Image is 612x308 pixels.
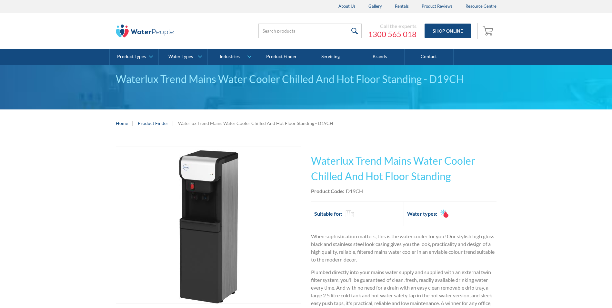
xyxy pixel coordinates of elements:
a: Product Types [110,49,158,65]
a: Brands [355,49,404,65]
h1: Waterlux Trend Mains Water Cooler Chilled And Hot Floor Standing [311,153,497,184]
div: Waterlux Trend Mains Water Cooler Chilled And Hot Floor Standing - D19CH [178,120,333,127]
a: Open cart [481,23,497,39]
a: 1300 565 018 [368,29,416,39]
a: Product Finder [257,49,306,65]
a: Home [116,120,128,127]
div: Product Types [117,54,146,59]
img: Waterlux Trend Mains Water Cooler Chilled And Hot Floor Standing - D19CH [130,147,287,303]
input: Search products [258,24,362,38]
a: Industries [208,49,256,65]
div: | [131,119,135,127]
div: Call the experts [368,23,416,29]
img: shopping cart [483,26,495,36]
strong: Product Code: [311,188,344,194]
a: Servicing [306,49,355,65]
div: Water Types [168,54,193,59]
h2: Water types: [407,210,437,218]
div: Waterlux Trend Mains Water Cooler Chilled And Hot Floor Standing - D19CH [116,71,497,87]
div: | [172,119,175,127]
img: The Water People [116,25,174,37]
p: When sophistication matters, this is the water cooler for you! Our stylish high gloss black and s... [311,232,497,263]
div: D19CH [346,187,363,195]
a: Product Finder [138,120,168,127]
a: Water Types [159,49,207,65]
a: open lightbox [116,147,301,304]
a: Contact [405,49,454,65]
div: Industries [220,54,240,59]
a: Shop Online [425,24,471,38]
h2: Suitable for: [314,210,342,218]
